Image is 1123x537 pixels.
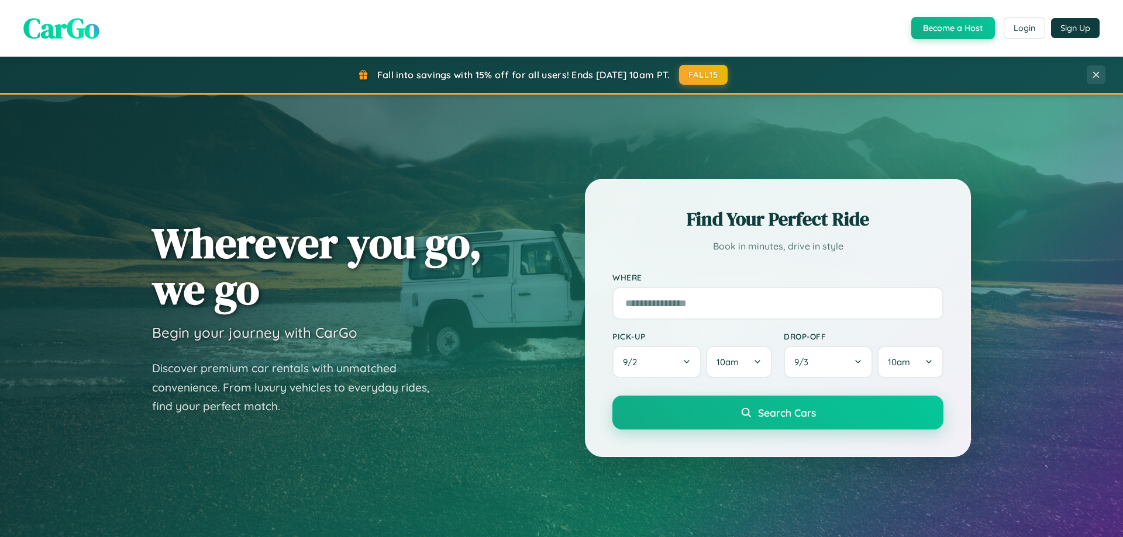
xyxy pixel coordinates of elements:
[758,406,816,419] span: Search Cars
[612,272,943,282] label: Where
[612,346,701,378] button: 9/2
[612,238,943,255] p: Book in minutes, drive in style
[152,220,482,312] h1: Wherever you go, we go
[877,346,943,378] button: 10am
[706,346,772,378] button: 10am
[716,356,739,368] span: 10am
[679,65,728,85] button: FALL15
[612,206,943,232] h2: Find Your Perfect Ride
[612,396,943,429] button: Search Cars
[152,359,445,416] p: Discover premium car rentals with unmatched convenience. From luxury vehicles to everyday rides, ...
[888,356,910,368] span: 10am
[152,324,357,341] h3: Begin your journey with CarGo
[1004,18,1045,39] button: Login
[794,356,814,368] span: 9 / 3
[1051,18,1100,38] button: Sign Up
[612,331,772,341] label: Pick-up
[784,346,873,378] button: 9/3
[784,331,943,341] label: Drop-off
[23,9,99,47] span: CarGo
[377,69,670,81] span: Fall into savings with 15% off for all users! Ends [DATE] 10am PT.
[623,356,643,368] span: 9 / 2
[911,17,995,39] button: Become a Host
